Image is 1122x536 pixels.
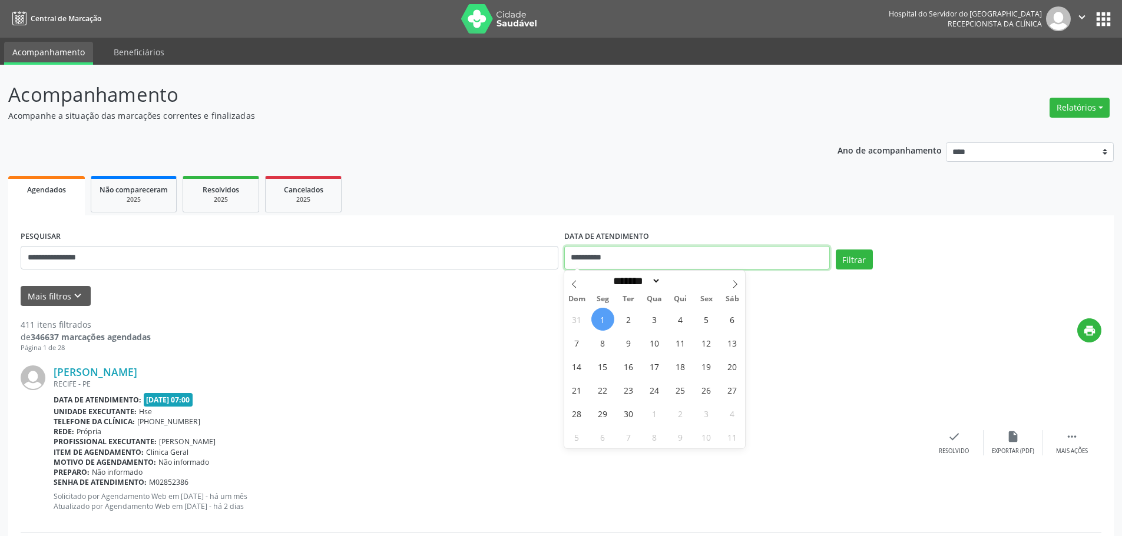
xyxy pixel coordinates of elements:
button: print [1077,318,1101,342]
i: check [948,430,961,443]
span: Outubro 4, 2025 [721,402,744,425]
span: Setembro 18, 2025 [669,355,692,378]
span: Qua [641,295,667,303]
p: Ano de acompanhamento [838,142,942,157]
span: Setembro 17, 2025 [643,355,666,378]
span: Setembro 6, 2025 [721,308,744,331]
span: Outubro 6, 2025 [591,425,614,448]
span: Setembro 21, 2025 [565,378,588,401]
span: Setembro 13, 2025 [721,331,744,354]
span: Setembro 20, 2025 [721,355,744,378]
span: Setembro 27, 2025 [721,378,744,401]
span: Setembro 4, 2025 [669,308,692,331]
span: Dom [564,295,590,303]
p: Acompanhe a situação das marcações correntes e finalizadas [8,109,782,122]
div: 411 itens filtrados [21,318,151,331]
span: Outubro 1, 2025 [643,402,666,425]
button:  [1071,6,1093,31]
b: Preparo: [54,467,90,477]
div: 2025 [191,195,250,204]
span: Ter [615,295,641,303]
div: Mais ações [1056,447,1088,455]
span: Setembro 11, 2025 [669,331,692,354]
span: Setembro 9, 2025 [617,331,640,354]
b: Telefone da clínica: [54,417,135,427]
span: Outubro 3, 2025 [695,402,718,425]
span: Agendados [27,185,66,195]
span: Cancelados [284,185,323,195]
i: keyboard_arrow_down [71,289,84,302]
button: Relatórios [1050,98,1110,118]
b: Item de agendamento: [54,447,144,457]
span: Outubro 10, 2025 [695,425,718,448]
span: Resolvidos [203,185,239,195]
span: Setembro 12, 2025 [695,331,718,354]
a: Beneficiários [105,42,173,62]
span: Setembro 3, 2025 [643,308,666,331]
span: Outubro 5, 2025 [565,425,588,448]
span: Setembro 25, 2025 [669,378,692,401]
button: apps [1093,9,1114,29]
span: [PERSON_NAME] [159,437,216,447]
button: Mais filtroskeyboard_arrow_down [21,286,91,307]
img: img [21,365,45,390]
span: Não informado [158,457,209,467]
b: Unidade executante: [54,407,137,417]
div: 2025 [100,195,168,204]
span: Setembro 24, 2025 [643,378,666,401]
div: de [21,331,151,343]
span: Sáb [719,295,745,303]
span: Setembro 26, 2025 [695,378,718,401]
i: print [1083,324,1096,337]
span: Própria [77,427,101,437]
i:  [1075,11,1088,24]
span: Não informado [92,467,143,477]
span: Setembro 8, 2025 [591,331,614,354]
span: Outubro 8, 2025 [643,425,666,448]
b: Motivo de agendamento: [54,457,156,467]
span: Setembro 7, 2025 [565,331,588,354]
b: Profissional executante: [54,437,157,447]
span: Setembro 2, 2025 [617,308,640,331]
div: Hospital do Servidor do [GEOGRAPHIC_DATA] [889,9,1042,19]
div: Exportar (PDF) [992,447,1034,455]
span: [DATE] 07:00 [144,393,193,407]
select: Month [610,275,661,287]
label: PESQUISAR [21,228,61,246]
span: Agosto 31, 2025 [565,308,588,331]
span: Setembro 16, 2025 [617,355,640,378]
span: Setembro 29, 2025 [591,402,614,425]
span: Central de Marcação [31,14,101,24]
img: img [1046,6,1071,31]
div: Página 1 de 28 [21,343,151,353]
span: Setembro 5, 2025 [695,308,718,331]
span: Qui [667,295,693,303]
b: Rede: [54,427,74,437]
span: Setembro 30, 2025 [617,402,640,425]
span: Setembro 28, 2025 [565,402,588,425]
i:  [1065,430,1078,443]
p: Solicitado por Agendamento Web em [DATE] - há um mês Atualizado por Agendamento Web em [DATE] - h... [54,491,925,511]
a: [PERSON_NAME] [54,365,137,378]
span: Setembro 22, 2025 [591,378,614,401]
span: Recepcionista da clínica [948,19,1042,29]
span: Setembro 1, 2025 [591,308,614,331]
label: DATA DE ATENDIMENTO [564,228,649,246]
span: Setembro 23, 2025 [617,378,640,401]
span: Setembro 10, 2025 [643,331,666,354]
div: Resolvido [939,447,969,455]
span: Setembro 14, 2025 [565,355,588,378]
div: 2025 [274,195,333,204]
input: Year [661,275,700,287]
span: Outubro 7, 2025 [617,425,640,448]
p: Acompanhamento [8,80,782,109]
span: Sex [693,295,719,303]
b: Senha de atendimento: [54,477,147,487]
a: Central de Marcação [8,9,101,28]
span: Setembro 19, 2025 [695,355,718,378]
i: insert_drive_file [1007,430,1020,443]
b: Data de atendimento: [54,395,141,405]
span: M02852386 [149,477,188,487]
a: Acompanhamento [4,42,93,65]
div: RECIFE - PE [54,379,925,389]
